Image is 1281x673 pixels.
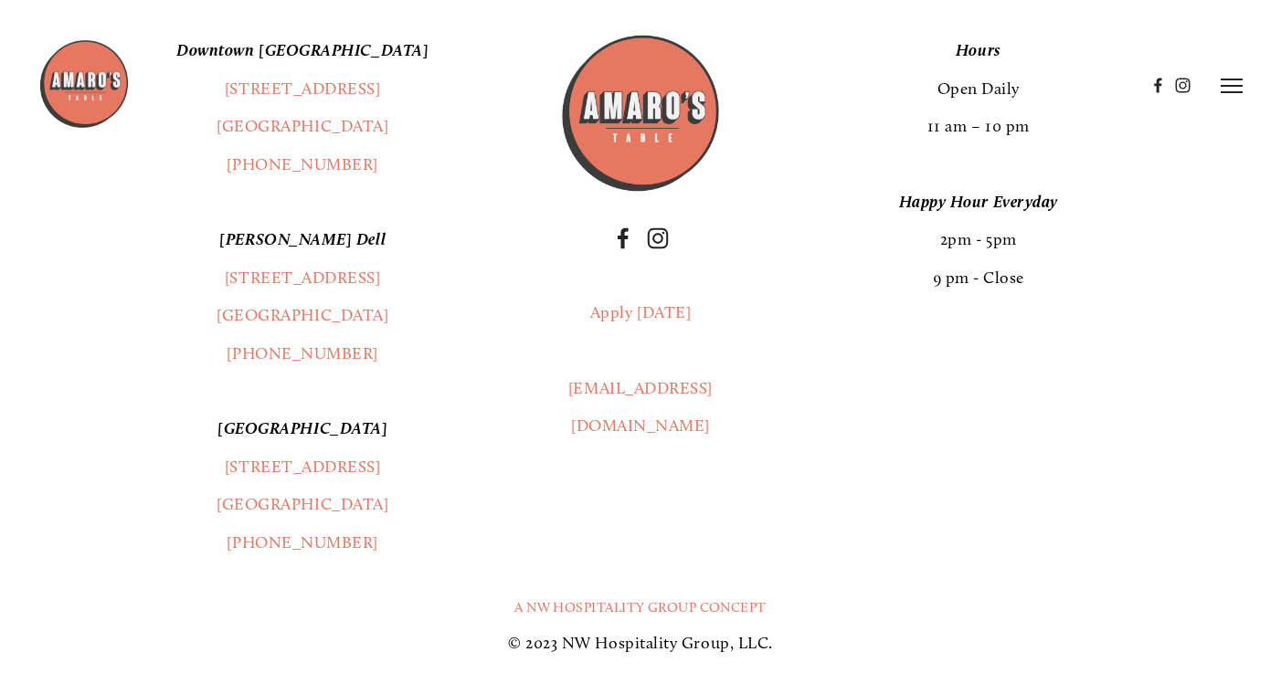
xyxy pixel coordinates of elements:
[647,227,669,249] a: Instagram
[568,378,713,436] a: [EMAIL_ADDRESS][DOMAIN_NAME]
[227,532,378,552] a: [PHONE_NUMBER]
[38,38,130,130] img: Amaro's Table
[514,599,767,615] a: A NW Hospitality Group Concept
[217,457,388,514] a: [STREET_ADDRESS][GEOGRAPHIC_DATA]
[590,302,691,322] a: Apply [DATE]
[225,268,381,288] a: [STREET_ADDRESS]
[612,227,634,249] a: Facebook
[217,305,388,325] a: [GEOGRAPHIC_DATA]
[219,229,386,249] em: [PERSON_NAME] Dell
[227,154,378,174] a: [PHONE_NUMBER]
[77,625,1204,662] p: © 2023 NW Hospitality Group, LLC.
[217,418,387,438] em: [GEOGRAPHIC_DATA]
[227,343,378,363] a: [PHONE_NUMBER]
[753,184,1204,297] p: 2pm - 5pm 9 pm - Close
[899,192,1058,212] em: Happy Hour Everyday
